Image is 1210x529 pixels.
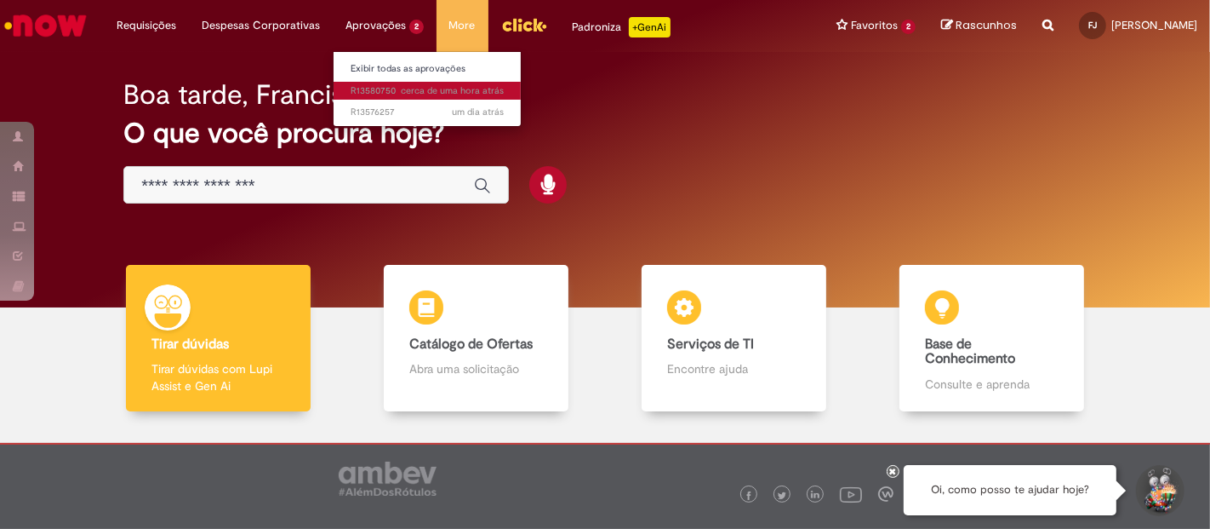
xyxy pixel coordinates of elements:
[89,265,347,412] a: Tirar dúvidas Tirar dúvidas com Lupi Assist e Gen Ai
[878,486,893,502] img: logo_footer_workplace.png
[573,17,671,37] div: Padroniza
[409,336,533,353] b: Catálogo de Ofertas
[151,336,229,353] b: Tirar dúvidas
[925,336,1015,368] b: Base de Conhecimento
[667,336,754,353] b: Serviços de TI
[334,60,521,78] a: Exibir todas as aprovações
[840,483,862,505] img: logo_footer_youtube.png
[452,106,504,118] span: um dia atrás
[1133,465,1184,516] button: Iniciar Conversa de Suporte
[501,12,547,37] img: click_logo_yellow_360x200.png
[409,20,424,34] span: 2
[123,118,1087,148] h2: O que você procura hoje?
[334,82,521,101] a: Aberto R13580750 :
[778,492,786,500] img: logo_footer_twitter.png
[117,17,176,34] span: Requisições
[956,17,1017,33] span: Rascunhos
[901,20,916,34] span: 2
[1111,18,1197,32] span: [PERSON_NAME]
[202,17,320,34] span: Despesas Corporativas
[629,17,671,37] p: +GenAi
[667,360,801,377] p: Encontre ajuda
[452,106,504,118] time: 29/09/2025 11:38:42
[123,80,375,110] h2: Boa tarde, Francisco
[351,84,504,98] span: R13580750
[333,51,522,127] ul: Aprovações
[605,265,863,412] a: Serviços de TI Encontre ajuda
[2,9,89,43] img: ServiceNow
[345,17,406,34] span: Aprovações
[745,492,753,500] img: logo_footer_facebook.png
[811,491,819,501] img: logo_footer_linkedin.png
[334,103,521,122] a: Aberto R13576257 :
[409,360,543,377] p: Abra uma solicitação
[347,265,605,412] a: Catálogo de Ofertas Abra uma solicitação
[449,17,476,34] span: More
[1088,20,1097,31] span: FJ
[863,265,1121,412] a: Base de Conhecimento Consulte e aprenda
[904,465,1116,515] div: Oi, como posso te ajudar hoje?
[351,106,504,119] span: R13576257
[339,462,437,496] img: logo_footer_ambev_rotulo_gray.png
[925,376,1059,393] p: Consulte e aprenda
[851,17,898,34] span: Favoritos
[151,360,285,394] p: Tirar dúvidas com Lupi Assist e Gen Ai
[941,18,1017,34] a: Rascunhos
[401,84,504,97] span: cerca de uma hora atrás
